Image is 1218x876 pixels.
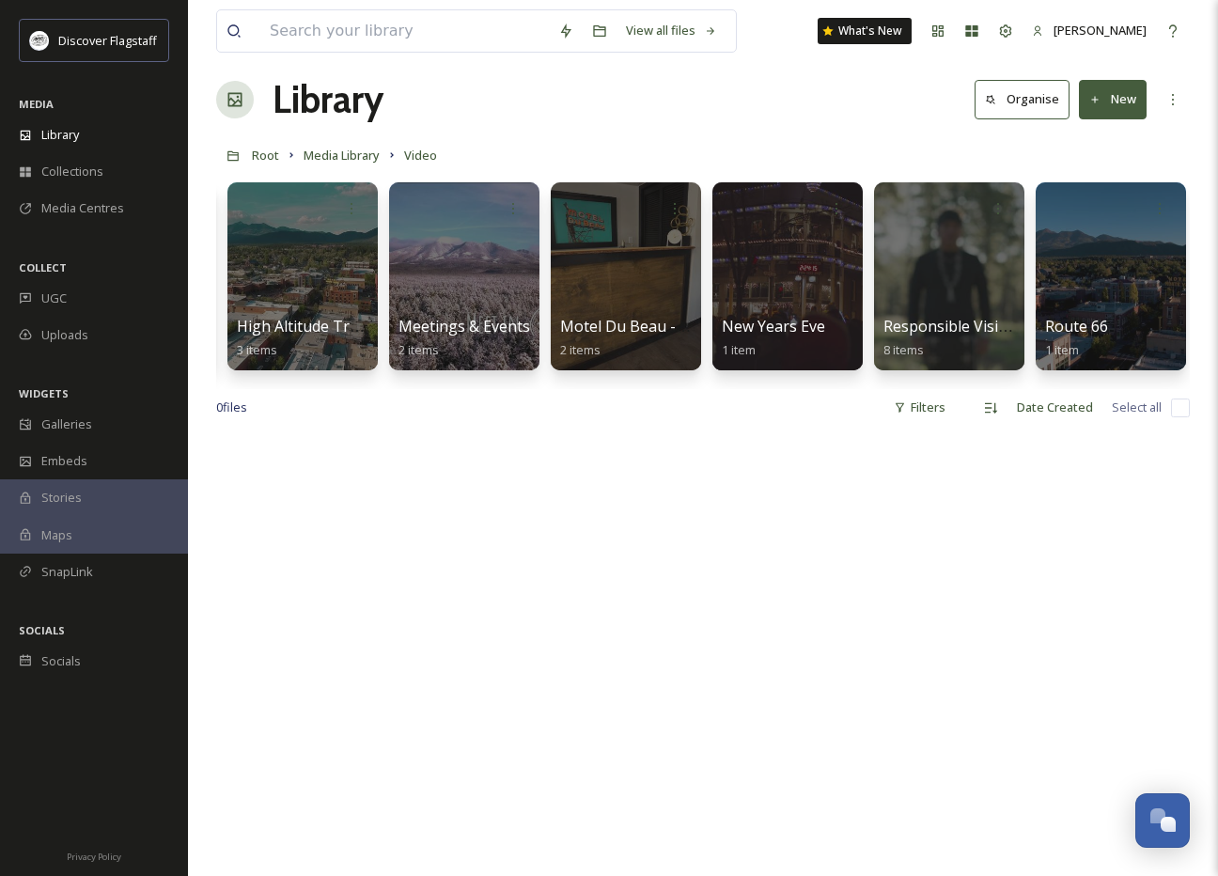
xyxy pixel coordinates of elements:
span: New Years Eve [722,316,825,336]
a: Root [252,144,279,166]
a: Motel Du Beau - Motel Rescue2 items [560,318,774,358]
a: Video [404,144,437,166]
a: [PERSON_NAME] [1023,12,1156,49]
span: COLLECT [19,260,67,274]
span: Socials [41,652,81,670]
span: MEDIA [19,97,54,111]
div: Filters [884,389,955,426]
a: View all files [617,12,726,49]
span: Collections [41,163,103,180]
a: What's New [818,18,912,44]
span: 1 item [722,341,756,358]
a: Privacy Policy [67,844,121,867]
span: WIDGETS [19,386,69,400]
span: Media Library [304,147,380,164]
span: [PERSON_NAME] [1054,22,1147,39]
span: 8 items [883,341,924,358]
img: Untitled%20design%20(1).png [30,31,49,50]
span: Library [41,126,79,144]
span: SOCIALS [19,623,65,637]
span: Root [252,147,279,164]
button: Organise [975,80,1070,118]
a: Meetings & Events2 items [398,318,530,358]
button: New [1079,80,1147,118]
span: Discover Flagstaff [58,32,157,49]
span: 2 items [398,341,439,358]
a: Media Library [304,144,380,166]
input: Search your library [260,10,549,52]
span: Route 66 [1045,316,1108,336]
a: High Altitude Training3 items [237,318,394,358]
span: Stories [41,489,82,507]
span: Select all [1112,399,1162,416]
span: Maps [41,526,72,544]
span: Meetings & Events [398,316,530,336]
span: SnapLink [41,563,93,581]
span: Responsible Visitation [883,316,1040,336]
span: High Altitude Training [237,316,394,336]
span: Video [404,147,437,164]
span: 1 item [1045,341,1079,358]
span: UGC [41,289,67,307]
span: Media Centres [41,199,124,217]
span: 3 items [237,341,277,358]
span: 0 file s [216,399,247,416]
span: Embeds [41,452,87,470]
a: Responsible Visitation8 items [883,318,1040,358]
span: Privacy Policy [67,851,121,863]
button: Open Chat [1135,793,1190,848]
a: New Years Eve1 item [722,318,825,358]
span: Galleries [41,415,92,433]
div: Date Created [1007,389,1102,426]
span: 2 items [560,341,601,358]
span: Motel Du Beau - Motel Rescue [560,316,774,336]
a: Route 661 item [1045,318,1108,358]
a: Library [273,71,383,128]
span: Uploads [41,326,88,344]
